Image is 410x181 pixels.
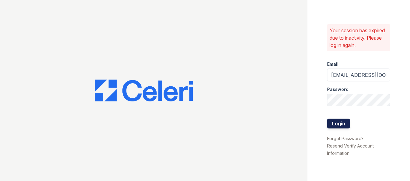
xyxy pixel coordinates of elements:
[327,61,338,67] label: Email
[327,86,349,92] label: Password
[327,119,350,128] button: Login
[327,143,374,156] a: Resend Verify Account Information
[95,80,193,102] img: CE_Logo_Blue-a8612792a0a2168367f1c8372b55b34899dd931a85d93a1a3d3e32e68fde9ad4.png
[327,136,364,141] a: Forgot Password?
[330,27,388,49] p: Your session has expired due to inactivity. Please log in again.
